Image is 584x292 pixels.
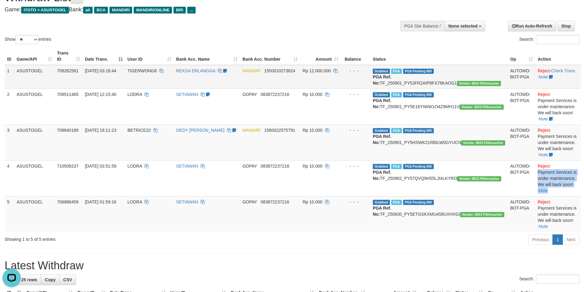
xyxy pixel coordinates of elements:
[457,176,501,181] span: Vendor URL: https://payment5.1velocity.biz
[538,68,550,73] a: Reject
[5,196,14,232] td: 5
[403,128,434,133] span: PGA Pending
[535,196,581,232] td: · ·
[373,170,391,181] b: PGA Ref. No:
[370,196,508,232] td: TF_250830_PY5ETGSKXMU458UXHXGI
[343,91,368,97] div: - - -
[448,24,478,28] span: None selected
[85,92,116,97] span: [DATE] 12:15:40
[391,69,402,74] span: Marked by aeojeff
[41,275,59,285] a: Copy
[14,65,55,89] td: ASUSTOGEL
[85,164,116,169] span: [DATE] 03:51:59
[508,65,535,89] td: AUTOWD-BOT-PGA
[55,47,82,65] th: Trans ID: activate to sort column ascending
[15,35,38,44] select: Showentries
[57,164,78,169] span: 710506237
[5,65,14,89] td: 1
[536,275,579,284] input: Search:
[5,260,579,272] h1: Latest Withdraw
[373,69,390,74] span: Grabbed
[176,128,225,133] a: DEDY [PERSON_NAME]
[460,212,504,217] span: Vendor URL: https://payment5.1velocity.biz
[128,164,142,169] span: LODRA
[538,164,550,169] a: Reject
[539,224,548,229] a: Note
[538,92,550,97] a: Reject
[264,128,295,133] span: Copy 1560022575791 to clipboard
[370,47,508,65] th: Status
[5,7,383,13] h4: Game: Bank:
[242,128,261,133] span: MANDIRI
[373,74,391,85] b: PGA Ref. No:
[373,206,391,217] b: PGA Ref. No:
[57,92,78,97] span: 709511465
[373,128,390,133] span: Grabbed
[538,169,578,188] div: Payment Services is under maintenance. We will back soon!
[538,128,550,133] a: Reject
[539,116,548,121] a: Note
[85,199,116,204] span: [DATE] 01:59:16
[343,163,368,169] div: - - -
[457,81,501,86] span: Vendor URL: https://payment5.1velocity.biz
[370,124,508,160] td: TF_250901_PY5HSWK21RBILW0GYUCN
[21,7,69,13] span: ITOTO > ASUSTOGEL
[94,7,108,13] span: BCA
[176,164,198,169] a: SETIAWAN
[176,199,198,204] a: SETIAWAN
[174,47,240,65] th: Bank Acc. Name: activate to sort column ascending
[403,69,434,74] span: PGA Pending
[519,275,579,284] label: Search:
[57,68,78,73] span: 709262561
[535,89,581,124] td: · ·
[134,7,172,13] span: MANDIRIONLINE
[261,164,289,169] span: Copy 083872237216 to clipboard
[343,68,368,74] div: - - -
[557,21,575,31] a: Stop
[391,128,402,133] span: Marked by aeomartha
[85,128,116,133] span: [DATE] 18:11:23
[128,199,142,204] span: LODRA
[538,97,578,116] div: Payment Services is under maintenance. We will back soon!
[128,128,151,133] span: BETRICE22
[14,124,55,160] td: ASUSTOGEL
[538,133,578,152] div: Payment Services is under maintenance. We will back soon!
[5,234,239,242] div: Showing 1 to 5 of 5 entries
[508,124,535,160] td: AUTOWD-BOT-PGA
[59,275,76,285] a: CSV
[303,128,323,133] span: Rp 10.000
[539,74,548,79] a: Note
[535,124,581,160] td: · ·
[370,65,508,89] td: TF_250901_PY5JFR2AIP8FX78KAOG1
[242,164,257,169] span: GOPAY
[343,127,368,133] div: - - -
[563,234,579,245] a: Next
[535,47,581,65] th: Action
[83,7,93,13] span: all
[373,200,390,205] span: Grabbed
[109,7,132,13] span: MANDIRI
[460,104,504,110] span: Vendor URL: https://payment5.1velocity.biz
[85,68,116,73] span: [DATE] 03:18:44
[539,152,548,157] a: Note
[5,89,14,124] td: 2
[242,92,257,97] span: GOPAY
[176,68,216,73] a: REKSA ERLANGGA
[519,35,579,44] label: Search:
[343,199,368,205] div: - - -
[45,277,55,282] span: Copy
[5,35,51,44] label: Show entries
[539,188,548,193] a: Note
[403,200,434,205] span: PGA Pending
[538,205,578,223] div: Payment Services is under maintenance. We will back soon!
[242,199,257,204] span: GOPAY
[508,21,556,31] a: Run Auto-Refresh
[261,92,289,97] span: Copy 083872237216 to clipboard
[57,128,78,133] span: 709840189
[5,47,14,65] th: ID
[264,68,295,73] span: Copy 1550010273624 to clipboard
[403,92,434,97] span: PGA Pending
[370,160,508,196] td: TF_250902_PY57QVQ9H55LJI4LKYRO
[303,199,323,204] span: Rp 10.000
[508,89,535,124] td: AUTOWD-BOT-PGA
